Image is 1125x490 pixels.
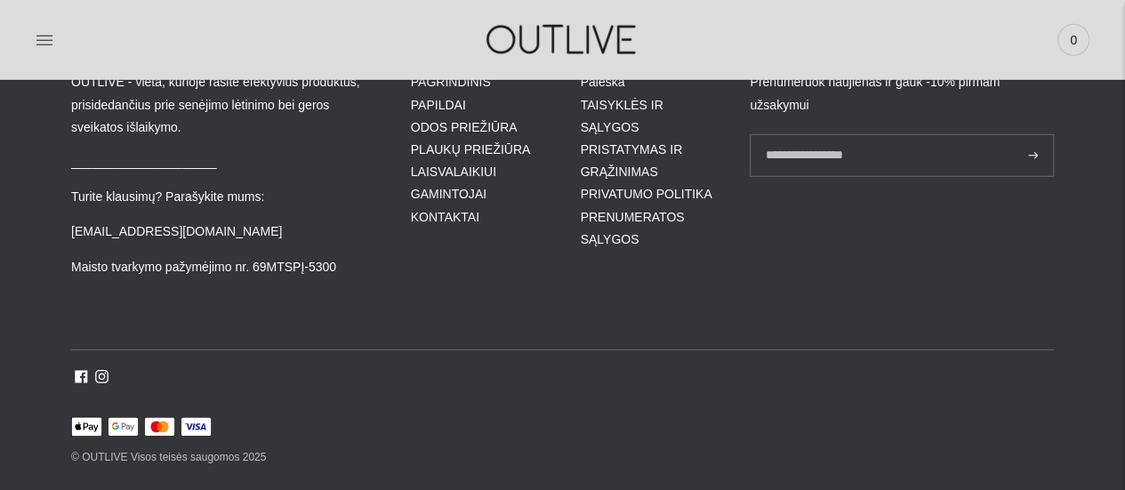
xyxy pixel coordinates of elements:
p: Maisto tvarkymo pažymėjimo nr. 69MTSPĮ-5300 [71,256,375,278]
span: 0 [1061,28,1086,52]
p: [EMAIL_ADDRESS][DOMAIN_NAME] [71,221,375,243]
img: OUTLIVE [452,9,674,70]
a: PLAUKŲ PRIEŽIŪRA [411,142,531,157]
p: Turite klausimų? Parašykite mums: [71,186,375,208]
a: LAISVALAIKIUI [411,165,496,179]
a: PRIVATUMO POLITIKA [580,187,711,201]
a: GAMINTOJAI [411,187,486,201]
p: _____________________ [71,151,375,173]
a: ODOS PRIEŽIŪRA [411,120,518,134]
div: Prenumeruok naujienas ir gauk -10% pirmam užsakymui [750,71,1054,116]
a: KONTAKTAI [411,210,479,224]
a: PAPILDAI [411,98,466,112]
a: 0 [1057,20,1089,60]
a: PRISTATYMAS IR GRĄŽINIMAS [580,142,682,179]
p: OUTLIVE - vieta, kurioje rasite efektyvius produktus, prisidedančius prie senėjimo lėtinimo bei g... [71,71,375,139]
a: PAGRINDINIS [411,75,491,89]
a: Paieška [580,75,624,89]
a: TAISYKLĖS IR SĄLYGOS [580,98,663,134]
p: © OUTLIVE Visos teisės saugomos 2025 [71,447,1054,469]
a: PRENUMERATOS SĄLYGOS [580,210,684,246]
